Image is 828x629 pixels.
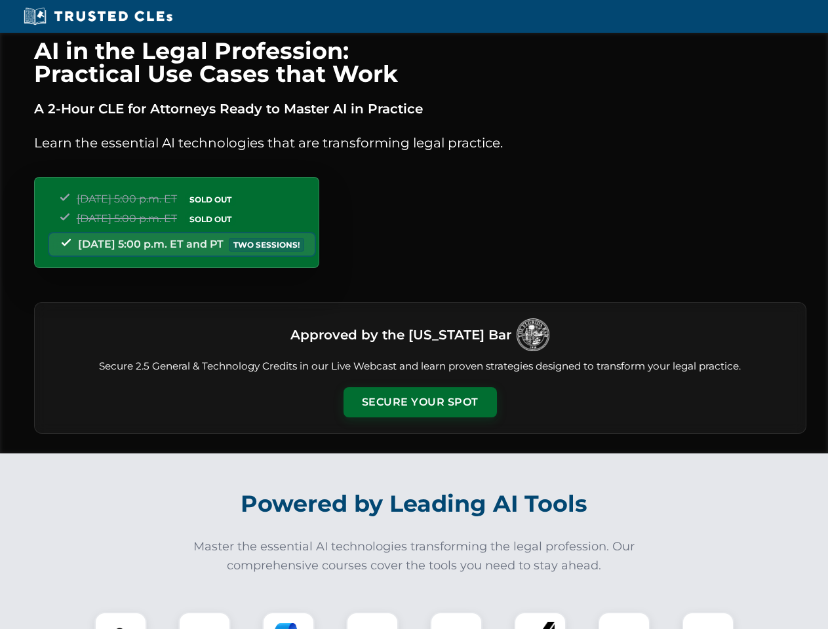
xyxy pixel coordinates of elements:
h1: AI in the Legal Profession: Practical Use Cases that Work [34,39,806,85]
span: [DATE] 5:00 p.m. ET [77,212,177,225]
h3: Approved by the [US_STATE] Bar [290,323,511,347]
h2: Powered by Leading AI Tools [51,481,778,527]
img: Trusted CLEs [20,7,176,26]
button: Secure Your Spot [344,387,497,417]
p: A 2-Hour CLE for Attorneys Ready to Master AI in Practice [34,98,806,119]
img: Logo [517,318,549,351]
p: Master the essential AI technologies transforming the legal profession. Our comprehensive courses... [185,537,644,575]
span: SOLD OUT [185,212,236,226]
span: [DATE] 5:00 p.m. ET [77,193,177,205]
p: Secure 2.5 General & Technology Credits in our Live Webcast and learn proven strategies designed ... [50,359,790,374]
span: SOLD OUT [185,193,236,206]
p: Learn the essential AI technologies that are transforming legal practice. [34,132,806,153]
